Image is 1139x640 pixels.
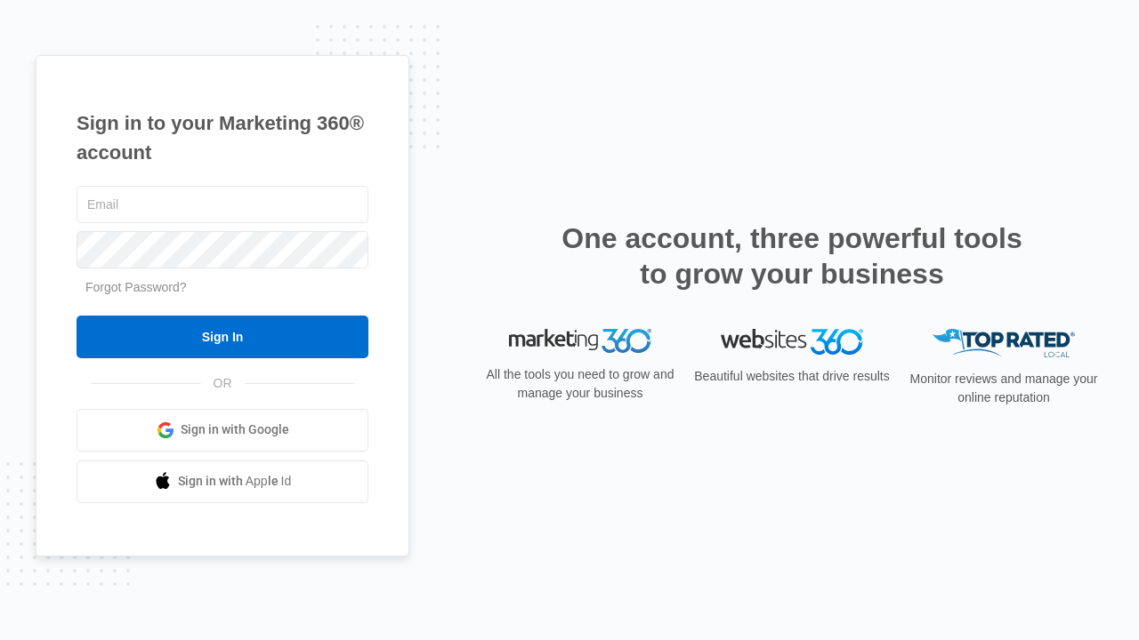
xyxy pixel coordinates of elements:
[201,374,245,393] span: OR
[721,329,863,355] img: Websites 360
[77,186,368,223] input: Email
[77,460,368,503] a: Sign in with Apple Id
[481,365,680,403] p: All the tools you need to grow and manage your business
[85,280,187,294] a: Forgot Password?
[181,420,289,439] span: Sign in with Google
[692,367,892,386] p: Beautiful websites that drive results
[77,316,368,358] input: Sign In
[509,329,651,354] img: Marketing 360
[904,370,1103,407] p: Monitor reviews and manage your online reputation
[933,329,1075,358] img: Top Rated Local
[77,108,368,167] h1: Sign in to your Marketing 360® account
[77,409,368,452] a: Sign in with Google
[178,472,292,491] span: Sign in with Apple Id
[556,220,1028,292] h2: One account, three powerful tools to grow your business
